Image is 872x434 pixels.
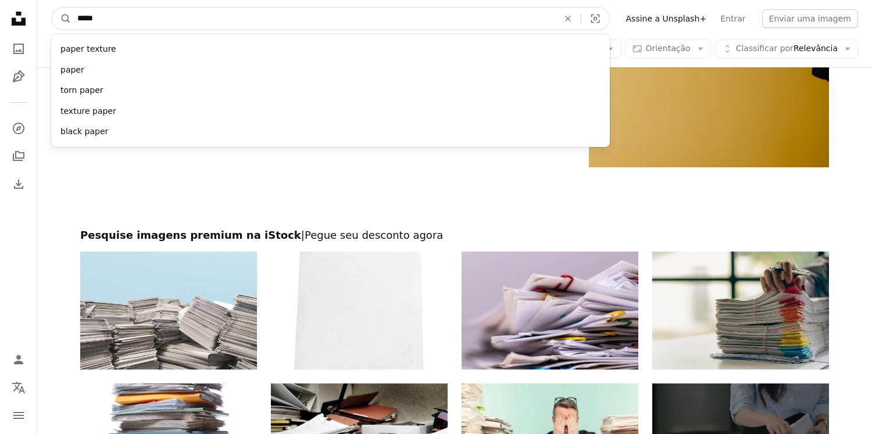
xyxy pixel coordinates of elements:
form: Pesquise conteúdo visual em todo o site [51,7,610,30]
a: Início — Unsplash [7,7,30,33]
div: paper texture [51,39,610,60]
a: Fotos [7,37,30,60]
span: Classificar por [736,44,794,53]
span: | Pegue seu desconto agora [301,229,443,241]
a: Entrar [713,9,752,28]
button: Pesquisa visual [581,8,609,30]
button: Pesquise na Unsplash [52,8,72,30]
a: Histórico de downloads [7,173,30,196]
button: Idioma [7,376,30,399]
div: black paper [51,121,610,142]
button: Limpar [555,8,581,30]
img: Close-up de Stack of Group relatórios Documentos cortados em clipes de cor, negócios e conceito d... [462,252,638,370]
button: Classificar porRelevância [716,40,858,58]
div: texture paper [51,101,610,122]
a: Entrar / Cadastrar-se [7,348,30,371]
div: paper [51,60,610,81]
span: Relevância [736,43,838,55]
button: Orientação [626,40,711,58]
a: Ilustrações [7,65,30,88]
span: Orientação [646,44,691,53]
a: Explorar [7,117,30,140]
img: Empresário trabalhando em finanças com pilha de papéis inacabados na pilha de papel de mesa [652,252,829,370]
button: Menu [7,404,30,427]
a: Assine a Unsplash+ [619,9,714,28]
img: Old blank white papers [271,252,448,370]
img: Pilha de documentos [80,252,257,370]
a: Coleções [7,145,30,168]
div: torn paper [51,80,610,101]
h2: Pesquise imagens premium na iStock [80,228,829,242]
button: Enviar uma imagem [762,9,858,28]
